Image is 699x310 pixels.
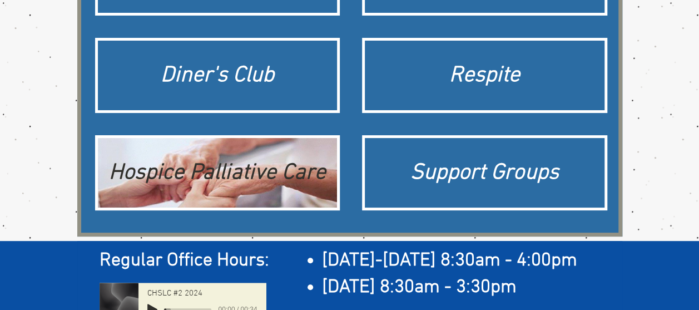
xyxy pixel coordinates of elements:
[370,60,599,91] div: Respite
[362,135,607,210] a: Support Groups
[100,248,608,274] h2: ​
[362,38,607,113] a: Respite
[322,276,517,299] span: [DATE] 8:30am - 3:30pm
[147,289,202,298] span: CHSLC #2 2024
[322,249,577,272] span: [DATE]-[DATE] 8:30am - 4:00pm
[370,158,599,189] div: Support Groups
[103,60,332,91] div: Diner's Club
[100,249,269,272] span: Regular Office Hours:
[103,158,332,189] div: Hospice Palliative Care
[95,38,340,113] a: Diner's Club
